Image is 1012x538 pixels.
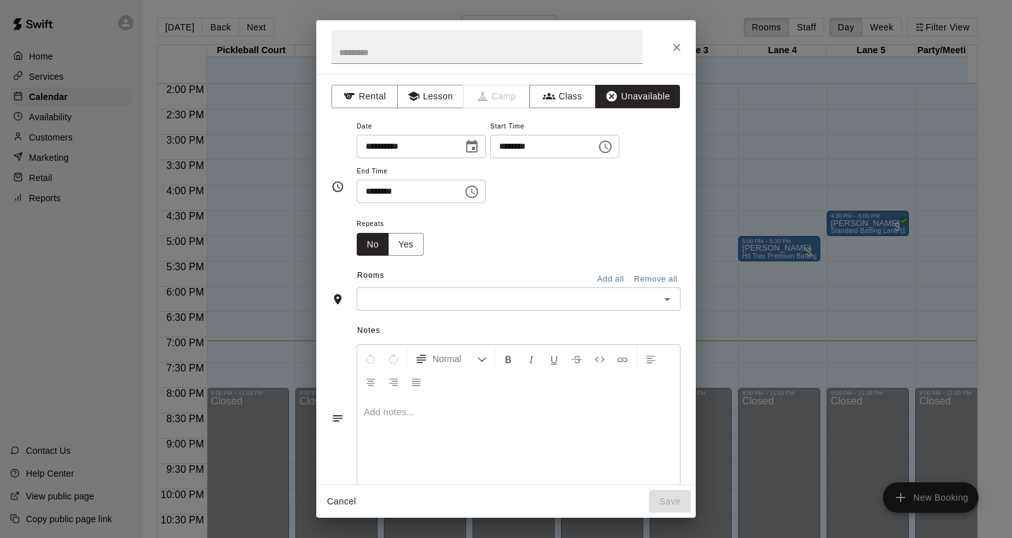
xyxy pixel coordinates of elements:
[665,36,688,59] button: Close
[357,163,486,180] span: End Time
[321,490,362,513] button: Cancel
[490,118,619,135] span: Start Time
[357,118,486,135] span: Date
[360,347,381,370] button: Undo
[388,233,424,256] button: Yes
[498,347,519,370] button: Format Bold
[464,85,530,108] span: Camps can only be created in the Services page
[521,347,542,370] button: Format Italics
[331,85,398,108] button: Rental
[459,179,484,204] button: Choose time, selected time is 5:30 PM
[357,233,424,256] div: outlined button group
[383,370,404,393] button: Right Align
[331,412,344,425] svg: Notes
[595,85,680,108] button: Unavailable
[589,347,610,370] button: Insert Code
[357,233,389,256] button: No
[566,347,588,370] button: Format Strikethrough
[631,270,681,289] button: Remove all
[433,353,477,365] span: Normal
[331,293,344,306] svg: Rooms
[360,370,381,393] button: Center Align
[357,271,385,280] span: Rooms
[640,347,662,370] button: Left Align
[459,134,484,160] button: Choose date, selected date is Oct 15, 2025
[331,180,344,193] svg: Timing
[357,216,434,233] span: Repeats
[397,85,464,108] button: Lesson
[612,347,633,370] button: Insert Link
[529,85,596,108] button: Class
[593,134,618,160] button: Choose time, selected time is 5:00 PM
[405,370,427,393] button: Justify Align
[410,347,492,370] button: Formatting Options
[658,291,676,308] button: Open
[590,270,631,289] button: Add all
[357,321,681,341] span: Notes
[383,347,404,370] button: Redo
[543,347,565,370] button: Format Underline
